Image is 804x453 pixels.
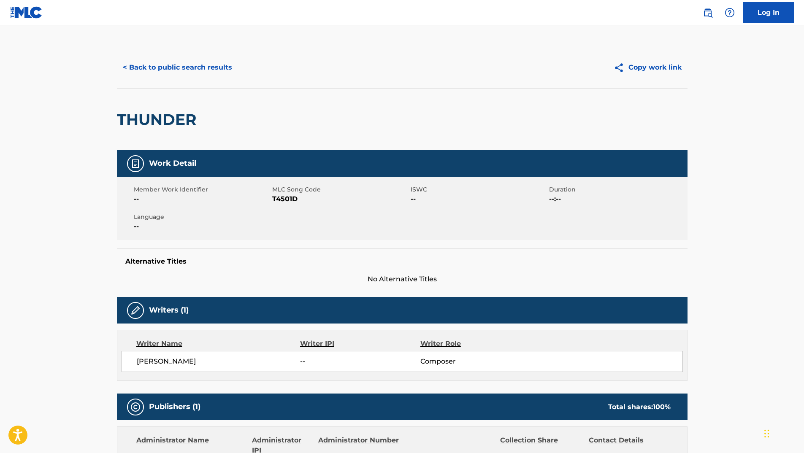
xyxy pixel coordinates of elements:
span: Member Work Identifier [134,185,270,194]
span: 100 % [653,403,671,411]
div: Writer Name [136,339,300,349]
img: Publishers [130,402,141,412]
img: search [703,8,713,18]
div: Help [721,4,738,21]
span: No Alternative Titles [117,274,688,284]
button: Copy work link [608,57,688,78]
img: MLC Logo [10,6,43,19]
span: -- [411,194,547,204]
h5: Writers (1) [149,305,189,315]
span: Language [134,213,270,221]
h5: Publishers (1) [149,402,200,412]
span: [PERSON_NAME] [137,356,300,367]
div: Writer Role [420,339,530,349]
span: ISWC [411,185,547,194]
a: Public Search [699,4,716,21]
span: -- [134,194,270,204]
a: Log In [743,2,794,23]
div: Drag [764,421,769,446]
h5: Work Detail [149,159,196,168]
h5: Alternative Titles [125,257,679,266]
img: Work Detail [130,159,141,169]
div: Total shares: [608,402,671,412]
div: Writer IPI [300,339,420,349]
span: Duration [549,185,685,194]
img: Copy work link [614,62,628,73]
span: --:-- [549,194,685,204]
iframe: Chat Widget [762,413,804,453]
span: Composer [420,356,530,367]
img: Writers [130,305,141,315]
h2: THUNDER [117,110,200,129]
span: -- [300,356,420,367]
button: < Back to public search results [117,57,238,78]
span: -- [134,221,270,232]
span: MLC Song Code [272,185,409,194]
span: T4501D [272,194,409,204]
img: help [725,8,735,18]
